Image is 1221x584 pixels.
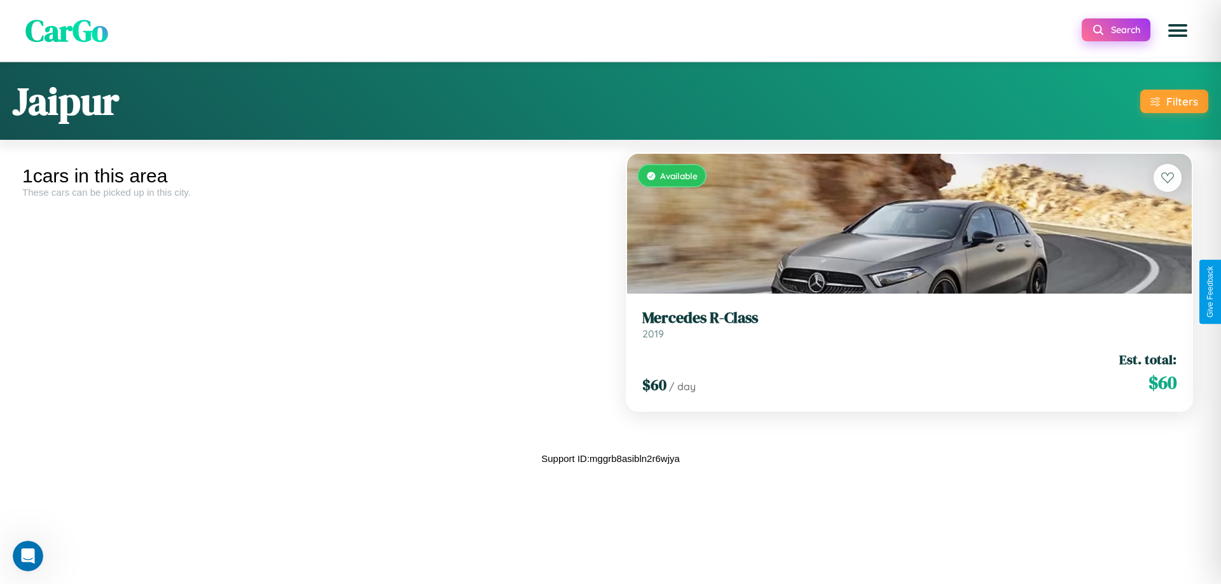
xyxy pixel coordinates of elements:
[13,541,43,571] iframe: Intercom live chat
[1140,90,1208,113] button: Filters
[1082,18,1150,41] button: Search
[22,165,601,187] div: 1 cars in this area
[1111,24,1140,36] span: Search
[660,170,698,181] span: Available
[1149,370,1176,395] span: $ 60
[669,380,696,393] span: / day
[25,10,108,51] span: CarGo
[642,327,664,340] span: 2019
[13,75,119,127] h1: Jaipur
[1160,13,1196,48] button: Open menu
[22,187,601,198] div: These cars can be picked up in this city.
[1166,95,1198,108] div: Filters
[642,309,1176,340] a: Mercedes R-Class2019
[642,309,1176,327] h3: Mercedes R-Class
[1206,266,1215,318] div: Give Feedback
[642,374,666,395] span: $ 60
[1119,350,1176,369] span: Est. total:
[541,450,680,467] p: Support ID: mggrb8asibln2r6wjya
